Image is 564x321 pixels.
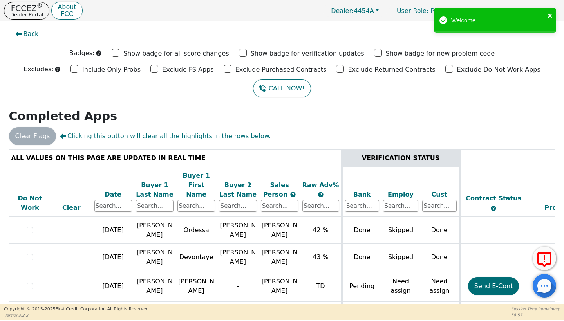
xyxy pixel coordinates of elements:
[345,200,380,212] input: Search...
[217,271,258,302] td: -
[420,217,459,244] td: Done
[533,247,556,270] button: Report Error to FCC
[389,3,463,18] a: User Role: Primary
[219,180,257,199] div: Buyer 2 Last Name
[457,65,540,74] p: Exclude Do Not Work Apps
[52,203,90,213] div: Clear
[465,5,560,17] button: 4454A:[PERSON_NAME]
[175,217,217,244] td: Ordessa
[123,49,229,58] p: Show badge for all score changes
[323,5,387,17] button: Dealer:4454A
[175,244,217,271] td: Devontaye
[92,244,134,271] td: [DATE]
[313,253,329,261] span: 43 %
[37,2,43,9] sup: ®
[420,244,459,271] td: Done
[345,153,457,163] div: VERIFICATION STATUS
[219,200,257,212] input: Search...
[511,306,560,312] p: Session Time Remaining:
[58,11,76,17] p: FCC
[82,65,141,74] p: Include Only Probs
[383,190,418,199] div: Employ
[251,49,364,58] p: Show badge for verification updates
[397,7,428,14] span: User Role :
[263,181,290,198] span: Sales Person
[217,244,258,271] td: [PERSON_NAME]
[11,194,49,213] div: Do Not Work
[342,271,381,302] td: Pending
[342,244,381,271] td: Done
[302,200,339,212] input: Search...
[162,65,214,74] p: Exclude FS Apps
[381,271,420,302] td: Need assign
[422,190,457,199] div: Cust
[262,222,298,238] span: [PERSON_NAME]
[69,49,95,58] p: Badges:
[302,181,339,189] span: Raw Adv%
[4,312,150,318] p: Version 3.2.3
[134,271,175,302] td: [PERSON_NAME]
[451,16,545,25] div: Welcome
[217,217,258,244] td: [PERSON_NAME]
[468,277,519,295] button: Send E-Cont
[348,65,435,74] p: Exclude Returned Contracts
[94,200,132,212] input: Search...
[10,4,43,12] p: FCCEZ
[316,282,325,290] span: TD
[10,12,43,17] p: Dealer Portal
[134,244,175,271] td: [PERSON_NAME]
[253,79,311,97] button: CALL NOW!
[175,271,217,302] td: [PERSON_NAME]
[511,312,560,318] p: 58:57
[4,306,150,313] p: Copyright © 2015- 2025 First Credit Corporation.
[92,271,134,302] td: [DATE]
[381,244,420,271] td: Skipped
[235,65,327,74] p: Exclude Purchased Contracts
[420,271,459,302] td: Need assign
[23,65,53,74] p: Excludes:
[136,200,174,212] input: Search...
[60,132,271,141] span: Clicking this button will clear all the highlights in the rows below.
[331,7,374,14] span: 4454A
[389,3,463,18] p: Primary
[107,307,150,312] span: All Rights Reserved.
[386,49,495,58] p: Show badge for new problem code
[134,217,175,244] td: [PERSON_NAME]
[381,217,420,244] td: Skipped
[58,4,76,10] p: About
[11,153,339,163] div: ALL VALUES ON THIS PAGE ARE UPDATED IN REAL TIME
[136,180,174,199] div: Buyer 1 Last Name
[313,226,329,234] span: 42 %
[342,217,381,244] td: Done
[422,200,457,212] input: Search...
[548,11,553,20] button: close
[92,217,134,244] td: [DATE]
[51,2,82,20] button: AboutFCC
[4,2,49,20] button: FCCEZ®Dealer Portal
[23,29,39,39] span: Back
[94,190,132,199] div: Date
[262,278,298,294] span: [PERSON_NAME]
[466,195,521,202] span: Contract Status
[9,109,117,123] strong: Completed Apps
[261,200,298,212] input: Search...
[345,190,380,199] div: Bank
[331,7,354,14] span: Dealer:
[383,200,418,212] input: Search...
[262,249,298,265] span: [PERSON_NAME]
[177,200,215,212] input: Search...
[9,25,45,43] button: Back
[177,171,215,199] div: Buyer 1 First Name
